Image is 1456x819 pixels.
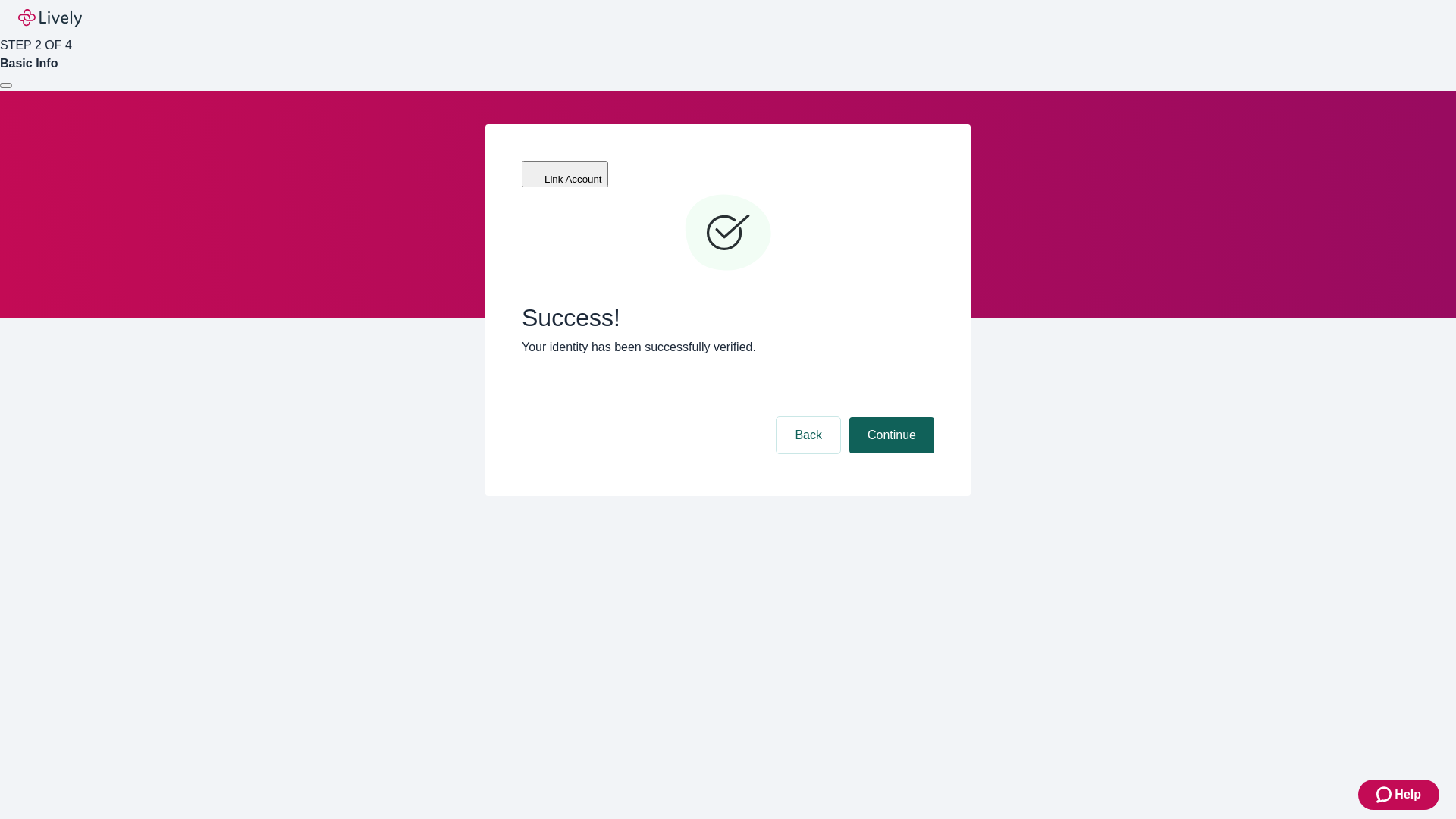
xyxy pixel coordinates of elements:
button: Back [777,417,840,453]
button: Link Account [522,161,608,187]
img: Lively [18,9,82,27]
button: Continue [849,417,934,453]
svg: Zendesk support icon [1376,786,1395,804]
svg: Checkmark icon [682,188,773,279]
p: Your identity has been successfully verified. [522,338,934,356]
span: Success! [522,303,934,332]
span: Help [1395,786,1421,804]
button: Zendesk support iconHelp [1358,780,1439,810]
